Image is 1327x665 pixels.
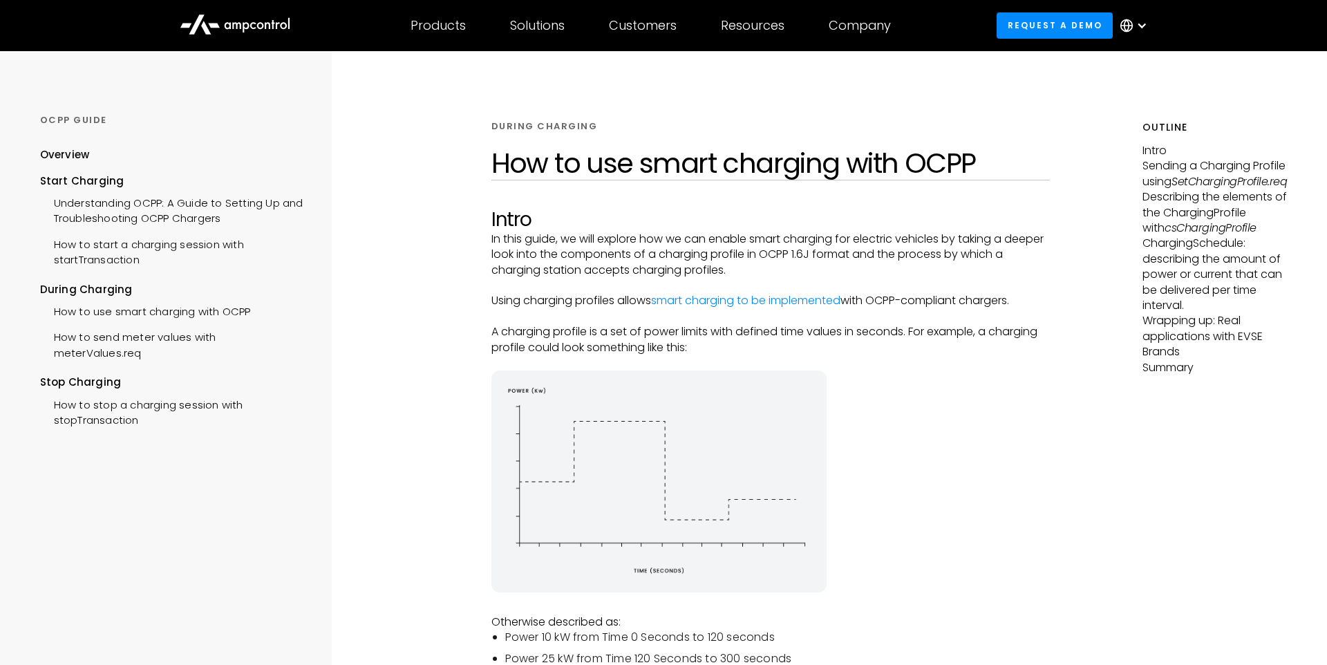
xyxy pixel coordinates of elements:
[1171,174,1287,189] em: SetChargingProfile.req
[491,120,598,133] div: DURING CHARGING
[1142,360,1287,375] p: Summary
[491,147,1050,180] h1: How to use smart charging with OCPP
[491,371,827,592] img: energy diagram
[1142,158,1287,189] p: Sending a Charging Profile using
[609,18,677,33] div: Customers
[491,293,1050,308] p: Using charging profiles allows with OCPP-compliant chargers.
[40,375,305,390] div: Stop Charging
[40,297,251,323] a: How to use smart charging with OCPP
[40,147,90,162] div: Overview
[40,174,305,189] div: Start Charging
[40,391,305,432] a: How to stop a charging session with stopTransaction
[40,282,305,297] div: During Charging
[491,599,1050,615] p: ‍
[721,18,784,33] div: Resources
[1142,143,1287,158] p: Intro
[40,230,305,272] a: How to start a charging session with startTransaction
[510,18,565,33] div: Solutions
[491,278,1050,293] p: ‍
[40,189,305,230] a: Understanding OCPP: A Guide to Setting Up and Troubleshooting OCPP Chargers
[829,18,891,33] div: Company
[1142,236,1287,313] p: ChargingSchedule: describing the amount of power or current that can be delivered per time interval.
[1142,120,1287,135] h5: Outline
[1142,189,1287,236] p: Describing the elements of the ChargingProfile with
[491,208,1050,232] h2: Intro
[491,324,1050,355] p: A charging profile is a set of power limits with defined time values in seconds. For example, a c...
[491,309,1050,324] p: ‍
[411,18,466,33] div: Products
[651,292,840,308] a: smart charging to be implemented
[1142,313,1287,359] p: Wrapping up: Real applications with EVSE Brands
[491,232,1050,278] p: In this guide, we will explore how we can enable smart charging for electric vehicles by taking a...
[1165,220,1257,236] em: csChargingProfile
[40,147,90,173] a: Overview
[491,615,1050,630] p: Otherwise described as:
[491,355,1050,371] p: ‍
[997,12,1113,38] a: Request a demo
[40,323,305,364] a: How to send meter values with meterValues.req
[40,114,305,127] div: OCPP GUIDE
[505,630,1050,645] li: Power 10 kW from Time 0 Seconds to 120 seconds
